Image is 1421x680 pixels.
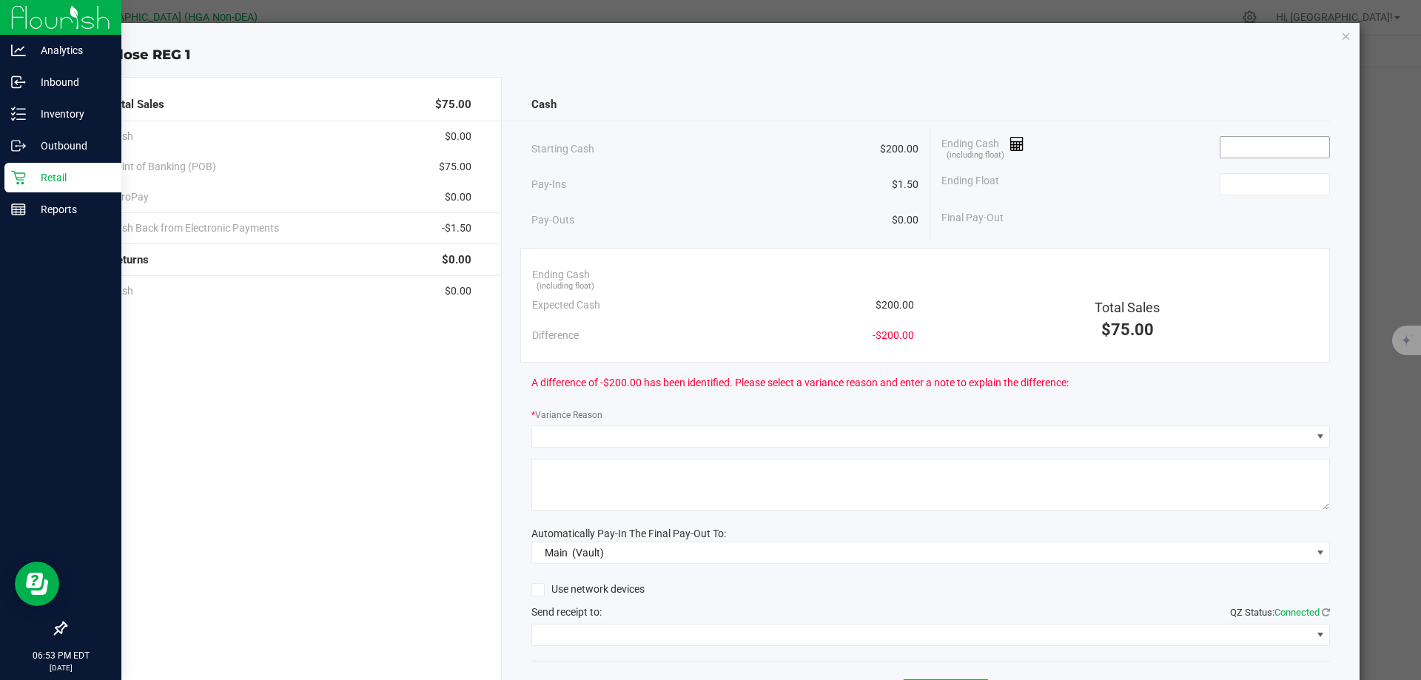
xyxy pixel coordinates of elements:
span: Ending Float [941,173,999,195]
span: $1.50 [892,177,918,192]
label: Use network devices [531,582,645,597]
inline-svg: Inventory [11,107,26,121]
span: Pay-Outs [531,212,574,228]
p: Retail [26,169,115,186]
span: Difference [532,328,579,343]
inline-svg: Inbound [11,75,26,90]
span: $75.00 [435,96,471,113]
p: Inventory [26,105,115,123]
span: QZ Status: [1230,607,1330,618]
span: AeroPay [110,189,149,205]
span: Starting Cash [531,141,594,157]
span: (including float) [537,280,594,293]
span: Send receipt to: [531,606,602,618]
div: Close REG 1 [73,45,1360,65]
span: $200.00 [876,297,914,313]
inline-svg: Analytics [11,43,26,58]
span: Point of Banking (POB) [110,159,216,175]
span: $0.00 [445,189,471,205]
span: Expected Cash [532,297,600,313]
span: $200.00 [880,141,918,157]
span: Main [545,547,568,559]
span: -$200.00 [873,328,914,343]
p: 06:53 PM EDT [7,649,115,662]
span: Cash Back from Electronic Payments [110,221,279,236]
span: Ending Cash [941,136,1024,158]
span: A difference of -$200.00 has been identified. Please select a variance reason and enter a note to... [531,375,1069,391]
span: $0.00 [445,283,471,299]
p: [DATE] [7,662,115,673]
span: (including float) [947,149,1004,162]
span: $0.00 [445,129,471,144]
iframe: Resource center [15,562,59,606]
span: Pay-Ins [531,177,566,192]
inline-svg: Retail [11,170,26,185]
p: Analytics [26,41,115,59]
span: Automatically Pay-In The Final Pay-Out To: [531,528,726,539]
div: Returns [110,244,471,276]
span: Total Sales [1095,300,1160,315]
span: $0.00 [442,252,471,269]
span: Total Sales [110,96,164,113]
label: Variance Reason [531,408,602,422]
p: Reports [26,201,115,218]
span: -$1.50 [442,221,471,236]
span: (Vault) [572,547,604,559]
inline-svg: Outbound [11,138,26,153]
span: $0.00 [892,212,918,228]
p: Inbound [26,73,115,91]
span: Ending Cash [532,267,590,283]
inline-svg: Reports [11,202,26,217]
span: Connected [1274,607,1320,618]
span: Cash [531,96,557,113]
p: Outbound [26,137,115,155]
span: $75.00 [1101,320,1154,339]
span: $75.00 [439,159,471,175]
span: Final Pay-Out [941,210,1004,226]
